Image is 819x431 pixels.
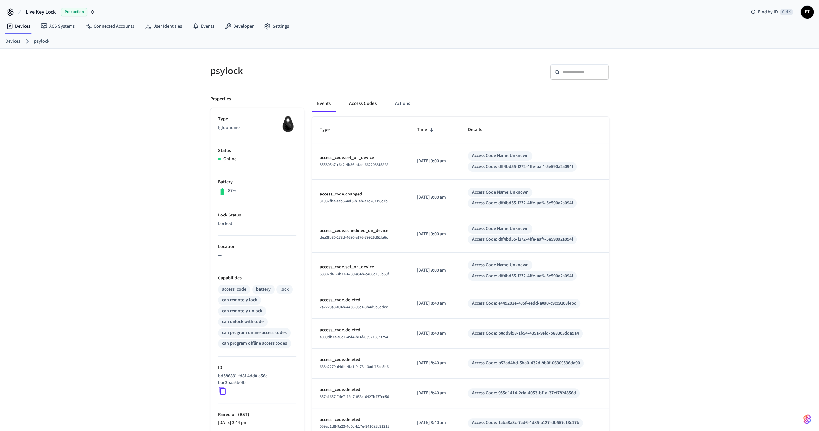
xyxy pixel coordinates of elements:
[222,340,287,347] div: can program offline access codes
[187,20,219,32] a: Events
[472,200,573,207] div: Access Code: dff4bd55-f272-4ffe-aaf4-5e590a2a094f
[417,158,452,165] p: [DATE] 9:00 am
[472,225,528,232] div: Access Code Name: Unknown
[218,124,296,131] p: Igloohome
[320,424,389,429] span: 059ac1d8-9a23-4d0c-b17e-941085b91215
[390,96,415,112] button: Actions
[80,20,139,32] a: Connected Accounts
[5,38,20,45] a: Devices
[320,416,401,423] p: access_code.deleted
[472,420,579,426] div: Access Code: 1aba8a3c-7ad6-4d85-a127-db557c13c17b
[417,267,452,274] p: [DATE] 9:00 am
[218,420,296,426] p: [DATE] 3:44 pm
[34,38,49,45] a: psylock
[320,394,389,400] span: 857a1657-7de7-42d7-853c-6427b477cc56
[320,154,401,161] p: access_code.set_on_device
[280,286,289,293] div: lock
[218,220,296,227] p: Locked
[472,330,579,337] div: Access Code: b8dd9f98-1b54-435a-9efd-b88305dda9a4
[472,236,573,243] div: Access Code: dff4bd55-f272-4ffe-aaf4-5e590a2a094f
[472,273,573,279] div: Access Code: dff4bd55-f272-4ffe-aaf4-5e590a2a094f
[223,156,236,163] p: Online
[803,414,811,424] img: SeamLogoGradient.69752ec5.svg
[417,231,452,237] p: [DATE] 9:00 am
[210,96,231,103] p: Properties
[417,300,452,307] p: [DATE] 8:40 am
[26,8,56,16] span: Live Key Lock
[259,20,294,32] a: Settings
[417,360,452,367] p: [DATE] 8:40 am
[139,20,187,32] a: User Identities
[218,243,296,250] p: Location
[256,286,271,293] div: battery
[417,420,452,426] p: [DATE] 8:40 am
[472,262,528,269] div: Access Code Name: Unknown
[780,9,793,15] span: Ctrl K
[35,20,80,32] a: ACS Systems
[61,8,87,16] span: Production
[312,96,609,112] div: ant example
[320,334,388,340] span: e009db7a-a0d1-45f4-b14f-039275873254
[344,96,382,112] button: Access Codes
[801,6,814,19] button: PT
[320,227,401,234] p: access_code.scheduled_on_device
[218,364,296,371] p: ID
[222,308,262,315] div: can remotely unlock
[417,125,436,135] span: Time
[320,364,389,370] span: 638a2279-d4db-4fa1-9d73-13adf15ac5b6
[320,191,401,198] p: access_code.changed
[218,212,296,219] p: Lock Status
[417,390,452,397] p: [DATE] 8:40 am
[222,329,287,336] div: can program online access codes
[320,327,401,334] p: access_code.deleted
[320,357,401,363] p: access_code.deleted
[218,147,296,154] p: Status
[228,187,236,194] p: 87%
[320,297,401,304] p: access_code.deleted
[218,116,296,123] p: Type
[472,153,528,159] div: Access Code Name: Unknown
[320,264,401,271] p: access_code.set_on_device
[472,360,580,367] div: Access Code: b52ad4bd-5ba0-432d-9b0f-06309536da90
[280,116,296,132] img: igloohome_igke
[320,271,389,277] span: 68807d61-ab77-4739-a54b-c406d195b69f
[218,275,296,282] p: Capabilities
[218,252,296,259] p: —
[417,330,452,337] p: [DATE] 8:40 am
[218,411,296,418] p: Paired on
[312,96,336,112] button: Events
[320,235,388,240] span: dea3fb80-178d-4680-a176-79926d52fa6c
[210,64,406,78] h5: psylock
[472,189,528,196] div: Access Code Name: Unknown
[218,179,296,186] p: Battery
[222,286,246,293] div: access_code
[218,373,294,386] p: bd586831-fd8f-4dd0-a56c-bac3baa5b0fb
[222,318,264,325] div: can unlock with code
[320,198,388,204] span: 31932fba-eab6-4ef3-b7eb-a7c2871f8c7b
[222,297,257,304] div: can remotely lock
[801,6,813,18] span: PT
[417,194,452,201] p: [DATE] 9:00 am
[219,20,259,32] a: Developer
[468,125,490,135] span: Details
[1,20,35,32] a: Devices
[237,411,249,418] span: ( BST )
[320,125,338,135] span: Type
[320,386,401,393] p: access_code.deleted
[472,390,576,397] div: Access Code: 955d1414-2cfa-4053-bf1a-37ef7824856d
[472,300,576,307] div: Access Code: e449203e-435f-4edd-a0a0-c9cc9108f4bd
[320,162,388,168] span: 855805a7-c6c2-4b36-a1ae-662208815828
[320,304,390,310] span: 2a2228a3-094b-4436-93c1-3b4d9b8ddcc1
[472,163,573,170] div: Access Code: dff4bd55-f272-4ffe-aaf4-5e590a2a094f
[758,9,778,15] span: Find by ID
[746,6,798,18] div: Find by IDCtrl K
